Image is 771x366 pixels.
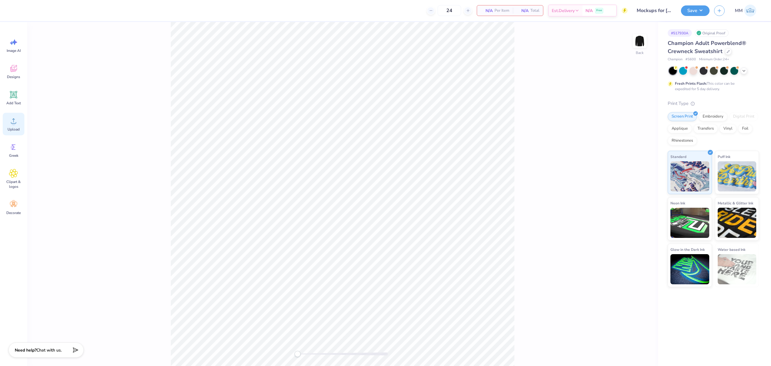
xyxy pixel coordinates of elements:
input: – – [438,5,461,16]
span: Glow in the Dark Ink [670,246,705,253]
div: Print Type [668,100,759,107]
span: N/A [517,8,529,14]
img: Standard [670,161,709,191]
span: # S600 [685,57,696,62]
span: Free [596,8,602,13]
span: Est. Delivery [552,8,575,14]
span: Upload [8,127,20,132]
span: Decorate [6,210,21,215]
div: # 517930A [668,29,692,37]
img: Mariah Myssa Salurio [744,5,756,17]
div: Vinyl [719,124,736,133]
div: Original Proof [695,29,729,37]
span: Metallic & Glitter Ink [718,200,753,206]
div: This color can be expedited for 5 day delivery. [675,81,749,92]
div: Transfers [694,124,718,133]
img: Back [634,35,646,47]
span: N/A [585,8,593,14]
span: Standard [670,153,686,160]
strong: Fresh Prints Flash: [675,81,707,86]
img: Puff Ink [718,161,757,191]
div: Digital Print [729,112,758,121]
span: Greek [9,153,18,158]
div: Applique [668,124,692,133]
input: Untitled Design [632,5,676,17]
span: Champion Adult Powerblend® Crewneck Sweatshirt [668,39,746,55]
img: Metallic & Glitter Ink [718,208,757,238]
span: Puff Ink [718,153,730,160]
span: Champion [668,57,682,62]
span: Water based Ink [718,246,745,253]
span: Total [530,8,539,14]
div: Screen Print [668,112,697,121]
span: Neon Ink [670,200,685,206]
button: Save [681,5,710,16]
img: Water based Ink [718,254,757,284]
span: Image AI [7,48,21,53]
span: Minimum Order: 24 + [699,57,729,62]
span: N/A [481,8,493,14]
a: MM [732,5,759,17]
div: Embroidery [699,112,727,121]
span: Add Text [6,101,21,106]
span: Chat with us. [36,347,62,353]
span: MM [735,7,743,14]
div: Accessibility label [295,351,301,357]
span: Clipart & logos [4,179,23,189]
img: Neon Ink [670,208,709,238]
div: Foil [738,124,752,133]
div: Back [636,50,644,55]
span: Designs [7,74,20,79]
span: Per Item [495,8,509,14]
strong: Need help? [15,347,36,353]
div: Rhinestones [668,136,697,145]
img: Glow in the Dark Ink [670,254,709,284]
